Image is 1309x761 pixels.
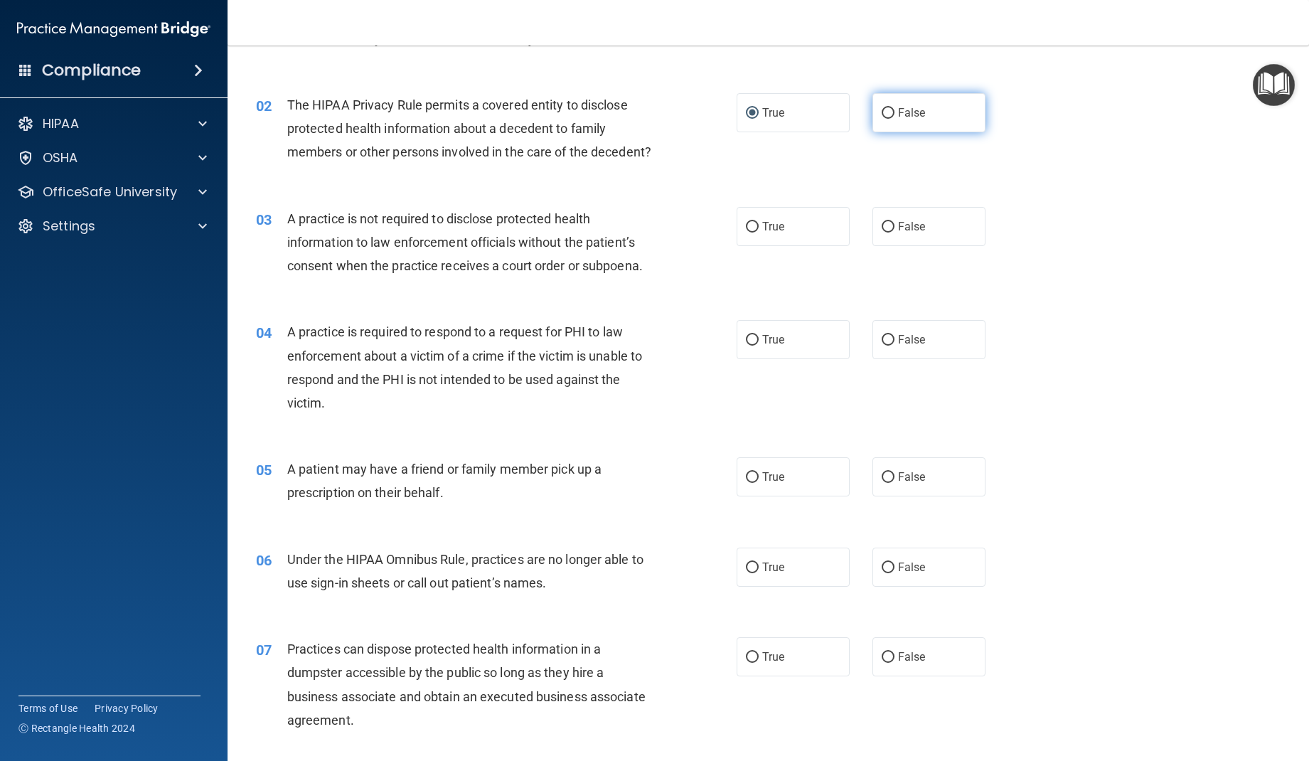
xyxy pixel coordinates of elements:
[256,552,272,569] span: 06
[256,97,272,115] span: 02
[17,183,207,201] a: OfficeSafe University
[898,333,926,346] span: False
[746,563,759,573] input: True
[882,472,894,483] input: False
[746,472,759,483] input: True
[17,15,210,43] img: PMB logo
[1253,64,1295,106] button: Open Resource Center
[762,470,784,484] span: True
[882,222,894,233] input: False
[256,324,272,341] span: 04
[762,560,784,574] span: True
[43,115,79,132] p: HIPAA
[287,462,602,500] span: A patient may have a friend or family member pick up a prescription on their behalf.
[882,108,894,119] input: False
[256,642,272,659] span: 07
[746,652,759,663] input: True
[762,106,784,119] span: True
[287,211,643,273] span: A practice is not required to disclose protected health information to law enforcement officials ...
[882,652,894,663] input: False
[256,211,272,228] span: 03
[762,220,784,233] span: True
[287,552,643,590] span: Under the HIPAA Omnibus Rule, practices are no longer able to use sign-in sheets or call out pati...
[898,106,926,119] span: False
[746,335,759,346] input: True
[43,183,177,201] p: OfficeSafe University
[256,462,272,479] span: 05
[287,324,642,410] span: A practice is required to respond to a request for PHI to law enforcement about a victim of a cri...
[17,115,207,132] a: HIPAA
[17,218,207,235] a: Settings
[898,220,926,233] span: False
[898,650,926,664] span: False
[762,650,784,664] span: True
[746,108,759,119] input: True
[746,222,759,233] input: True
[898,470,926,484] span: False
[42,60,141,80] h4: Compliance
[882,563,894,573] input: False
[43,218,95,235] p: Settings
[95,701,159,715] a: Privacy Policy
[882,335,894,346] input: False
[287,97,651,159] span: The HIPAA Privacy Rule permits a covered entity to disclose protected health information about a ...
[43,149,78,166] p: OSHA
[18,721,135,735] span: Ⓒ Rectangle Health 2024
[18,701,78,715] a: Terms of Use
[17,149,207,166] a: OSHA
[762,333,784,346] span: True
[287,642,646,728] span: Practices can dispose protected health information in a dumpster accessible by the public so long...
[898,560,926,574] span: False
[1238,663,1292,717] iframe: Drift Widget Chat Controller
